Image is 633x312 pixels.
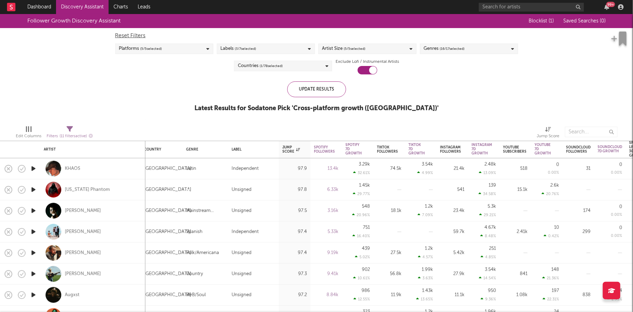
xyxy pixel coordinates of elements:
[611,213,622,217] div: 0.00 %
[489,183,496,188] div: 139
[282,228,307,236] div: 97.4
[186,270,203,278] div: Country
[186,228,202,236] div: Spanish
[144,228,191,236] div: [GEOGRAPHIC_DATA]
[566,165,591,173] div: 31
[282,165,307,173] div: 97.9
[619,205,622,209] div: 0
[232,249,252,257] div: Unsigned
[235,45,256,53] span: ( 3 / 7 selected)
[542,192,559,196] div: 20.76 %
[425,246,433,251] div: 1.2k
[551,267,559,272] div: 148
[440,145,461,154] div: Instagram Followers
[535,143,551,155] div: YouTube 7D Growth
[548,171,559,175] div: 0.00 %
[363,225,370,230] div: 751
[65,250,101,256] a: [PERSON_NAME]
[352,213,370,217] div: 20.96 %
[194,104,439,113] div: Latest Results for Sodatone Pick ' Cross-platform growth ([GEOGRAPHIC_DATA]) '
[377,207,401,215] div: 18.1k
[566,228,591,236] div: 299
[314,291,338,299] div: 8.84k
[186,291,206,299] div: R&B/Soul
[566,145,591,154] div: Soundcloud Followers
[566,207,591,215] div: 174
[481,297,496,301] div: 9.36 %
[282,291,307,299] div: 97.2
[359,162,370,167] div: 3.29k
[489,246,496,251] div: 251
[488,204,496,209] div: 5.3k
[44,147,138,152] div: Artist
[377,165,401,173] div: 74.5k
[314,186,338,194] div: 6.33k
[440,249,465,257] div: 5.42k
[566,291,591,299] div: 838
[552,288,559,293] div: 197
[440,165,465,173] div: 21.4k
[503,186,528,194] div: 15.1k
[144,270,191,278] div: [GEOGRAPHIC_DATA]
[282,186,307,194] div: 97.8
[529,19,554,24] span: Blocklist
[232,165,259,173] div: Independent
[144,147,176,152] div: Country
[282,145,300,154] div: Jump Score
[549,19,554,24] span: ( 1 )
[186,147,221,152] div: Genre
[355,255,370,259] div: 5.02 %
[47,132,93,141] div: Filters
[479,192,496,196] div: 34.58 %
[362,246,370,251] div: 439
[422,162,433,167] div: 3.54k
[440,45,465,53] span: ( 16 / 17 selected)
[65,292,80,298] div: Augxst
[65,187,110,193] a: [US_STATE] Phantom
[440,228,465,236] div: 59.7k
[232,270,252,278] div: Unsigned
[232,186,252,194] div: Unsigned
[314,249,338,257] div: 9.19k
[65,166,80,172] a: KHAOS
[472,143,492,155] div: Instagram 7D Growth
[542,276,559,280] div: 21.36 %
[282,249,307,257] div: 97.4
[598,145,622,153] div: Soundcloud 7D Growth
[60,134,87,138] span: ( 11 filters active)
[314,165,338,173] div: 13.4k
[232,147,272,152] div: Label
[65,208,101,214] div: [PERSON_NAME]
[550,183,559,188] div: 2.6k
[537,132,560,140] div: Jump Score
[232,291,252,299] div: Unsigned
[144,291,191,299] div: [GEOGRAPHIC_DATA]
[537,123,560,144] div: Jump Score
[353,297,370,301] div: 12.55 %
[221,45,256,53] div: Labels
[353,276,370,280] div: 10.61 %
[440,291,465,299] div: 11.1k
[282,270,307,278] div: 97.3
[238,62,283,70] div: Countries
[600,19,606,24] span: ( 0 )
[186,207,225,215] div: Mainstream Electronic
[144,165,191,173] div: [GEOGRAPHIC_DATA]
[140,45,162,53] span: ( 5 / 5 selected)
[16,123,41,144] div: Edit Columns
[440,270,465,278] div: 27.9k
[282,207,307,215] div: 97.5
[232,207,252,215] div: Unsigned
[314,207,338,215] div: 3.16k
[362,267,370,272] div: 902
[503,145,527,154] div: YouTube Subscribers
[562,18,606,24] button: Saved Searches (0)
[27,17,121,25] div: Follower Growth Discovery Assistant
[503,228,528,236] div: 2.41k
[144,207,191,215] div: [GEOGRAPHIC_DATA]
[186,165,196,173] div: Latin
[353,171,370,175] div: 32.61 %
